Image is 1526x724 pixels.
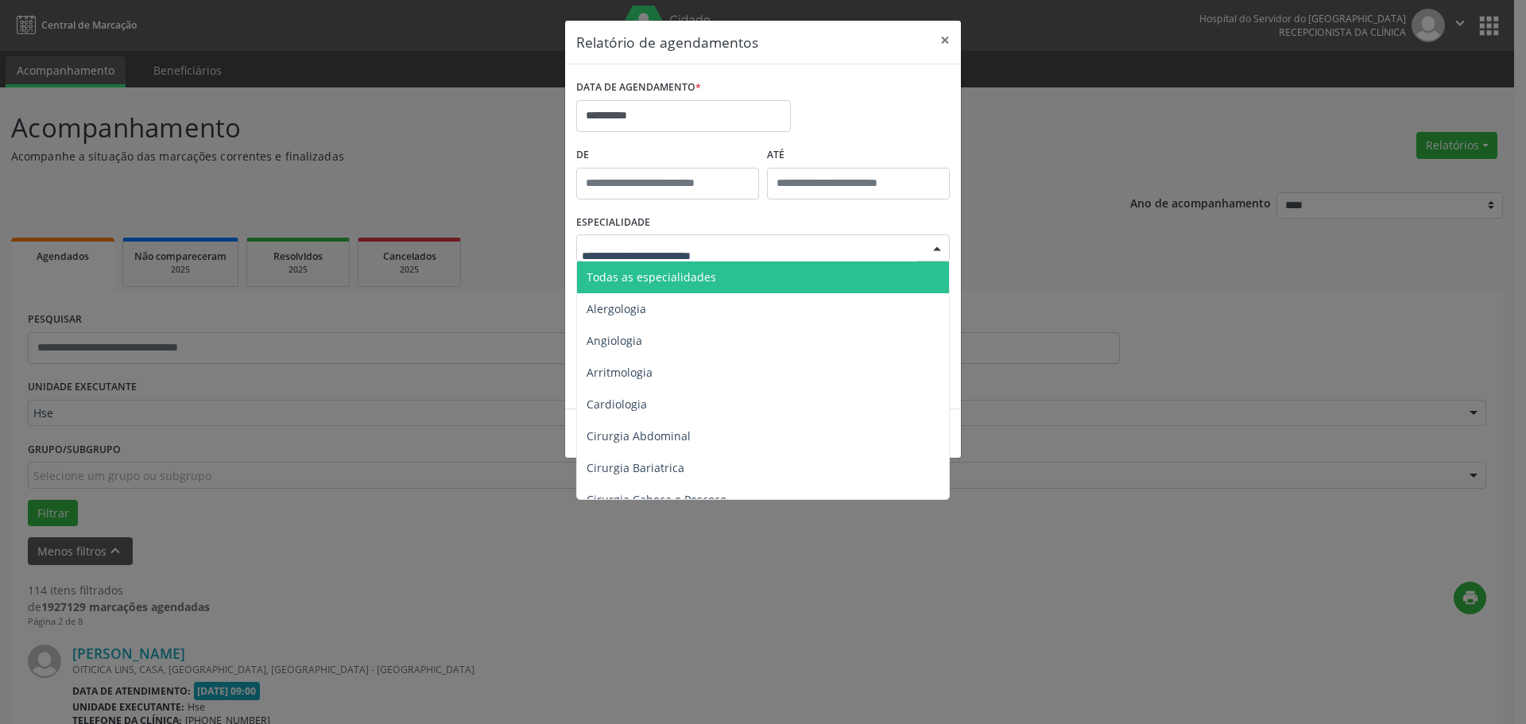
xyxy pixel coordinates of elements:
[929,21,961,60] button: Close
[767,143,950,168] label: ATÉ
[587,492,726,507] span: Cirurgia Cabeça e Pescoço
[587,333,642,348] span: Angiologia
[587,460,684,475] span: Cirurgia Bariatrica
[587,301,646,316] span: Alergologia
[576,143,759,168] label: De
[587,397,647,412] span: Cardiologia
[587,428,691,443] span: Cirurgia Abdominal
[576,211,650,235] label: ESPECIALIDADE
[576,32,758,52] h5: Relatório de agendamentos
[587,269,716,285] span: Todas as especialidades
[576,75,701,100] label: DATA DE AGENDAMENTO
[587,365,653,380] span: Arritmologia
